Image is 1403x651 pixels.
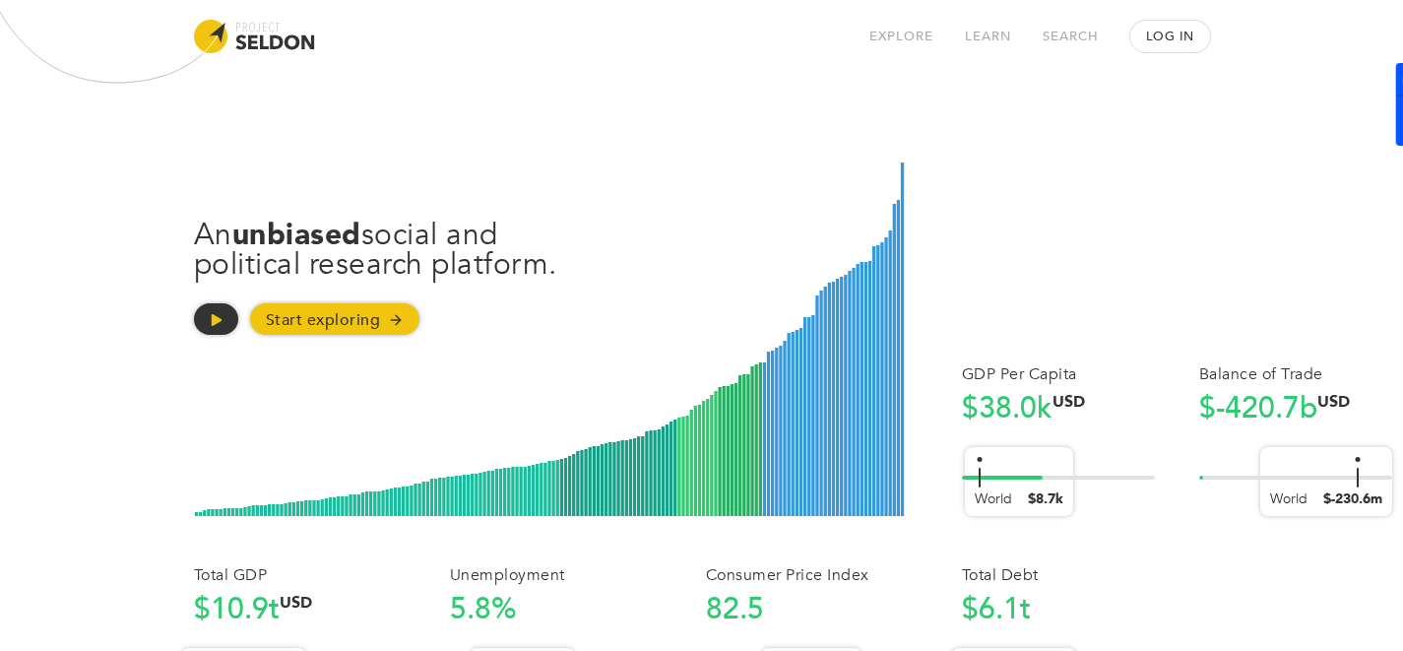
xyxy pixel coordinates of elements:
[1130,21,1210,52] button: Log In
[450,595,517,624] span: 5.8%
[250,303,420,335] a: Start exploring
[1317,391,1350,413] sup: USD
[706,595,764,624] span: 82.5
[706,567,899,583] h3: Consumer Price Index
[965,27,1011,47] a: Learn
[280,592,312,614] sup: USD
[962,394,1052,423] span: $38.0k
[194,595,280,624] span: $10.9t
[869,27,933,47] a: Explore
[1043,27,1099,47] a: Search
[194,567,387,583] h3: Total GDP
[962,366,1155,382] h3: GDP Per Capita
[962,595,1031,624] span: $6.1t
[450,567,643,583] h3: Unemployment
[1052,391,1085,413] sup: USD
[962,567,1155,583] h3: Total Debt
[1199,366,1392,382] h3: Balance of Trade
[1199,394,1317,423] span: $-420.7b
